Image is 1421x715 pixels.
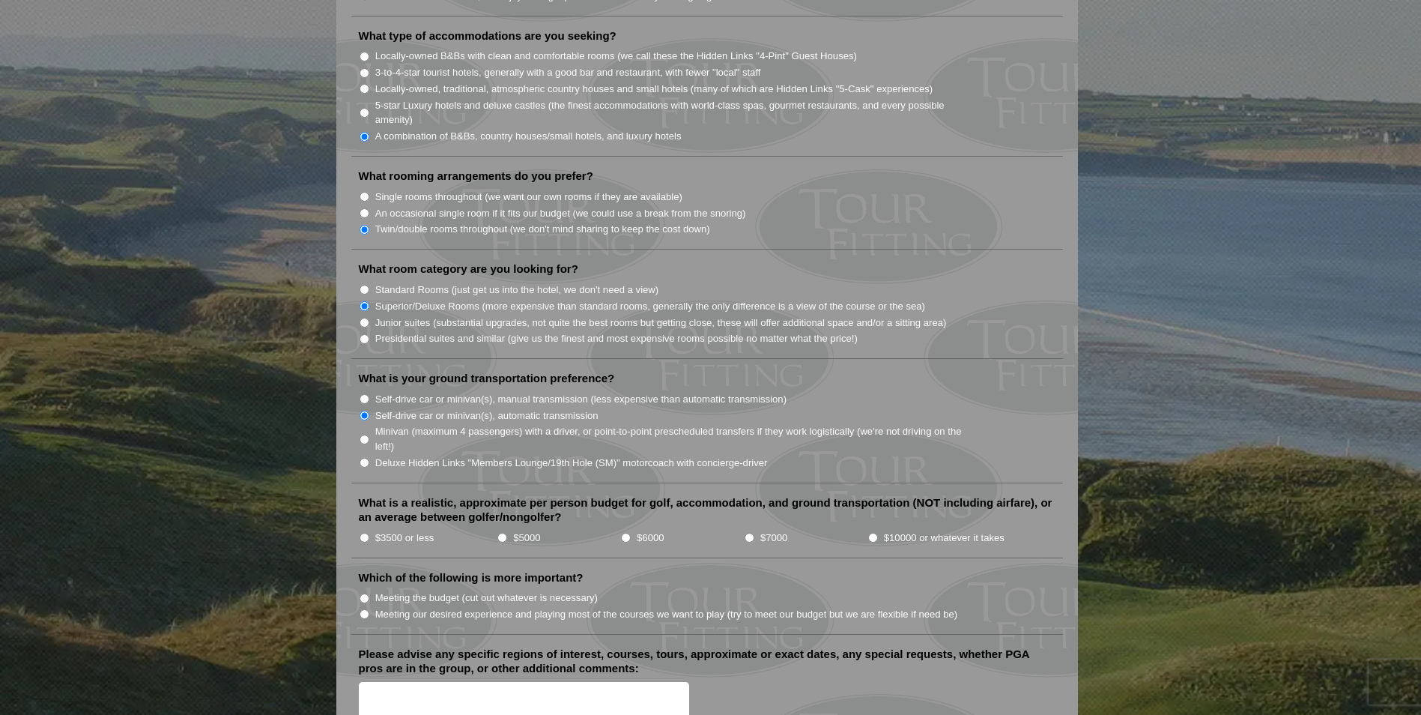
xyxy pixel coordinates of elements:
[359,371,615,386] label: What is your ground transportation preference?
[375,98,978,127] label: 5-star Luxury hotels and deluxe castles (the finest accommodations with world-class spas, gourmet...
[359,495,1055,525] label: What is a realistic, approximate per person budget for golf, accommodation, and ground transporta...
[375,531,434,546] label: $3500 or less
[375,206,746,221] label: An occasional single room if it fits our budget (we could use a break from the snoring)
[375,331,858,346] label: Presidential suites and similar (give us the finest and most expensive rooms possible no matter w...
[359,647,1055,676] label: Please advise any specific regions of interest, courses, tours, approximate or exact dates, any s...
[359,262,578,277] label: What room category are you looking for?
[375,607,958,622] label: Meeting our desired experience and playing most of the courses we want to play (try to meet our b...
[375,591,598,606] label: Meeting the budget (cut out whatever is necessary)
[359,28,616,43] label: What type of accommodations are you seeking?
[375,392,787,407] label: Self-drive car or minivan(s), manual transmission (less expensive than automatic transmission)
[375,299,925,314] label: Superior/Deluxe Rooms (more expensive than standard rooms, generally the only difference is a vie...
[359,570,584,585] label: Which of the following is more important?
[637,531,664,546] label: $6000
[375,82,933,97] label: Locally-owned, traditional, atmospheric country houses and small hotels (many of which are Hidden...
[884,531,1005,546] label: $10000 or whatever it takes
[760,531,787,546] label: $7000
[513,531,540,546] label: $5000
[375,65,761,80] label: 3-to-4-star tourist hotels, generally with a good bar and restaurant, with fewer "local" staff
[375,408,599,423] label: Self-drive car or minivan(s), automatic transmission
[375,49,857,64] label: Locally-owned B&Bs with clean and comfortable rooms (we call these the Hidden Links "4-Pint" Gues...
[375,222,710,237] label: Twin/double rooms throughout (we don't mind sharing to keep the cost down)
[375,456,768,471] label: Deluxe Hidden Links "Members Lounge/19th Hole (SM)" motorcoach with concierge-driver
[375,316,947,331] label: Junior suites (substantial upgrades, not quite the best rooms but getting close, these will offer...
[375,129,682,144] label: A combination of B&Bs, country houses/small hotels, and luxury hotels
[359,169,593,184] label: What rooming arrangements do you prefer?
[375,190,682,205] label: Single rooms throughout (we want our own rooms if they are available)
[375,424,978,453] label: Minivan (maximum 4 passengers) with a driver, or point-to-point prescheduled transfers if they wo...
[375,283,659,298] label: Standard Rooms (just get us into the hotel, we don't need a view)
